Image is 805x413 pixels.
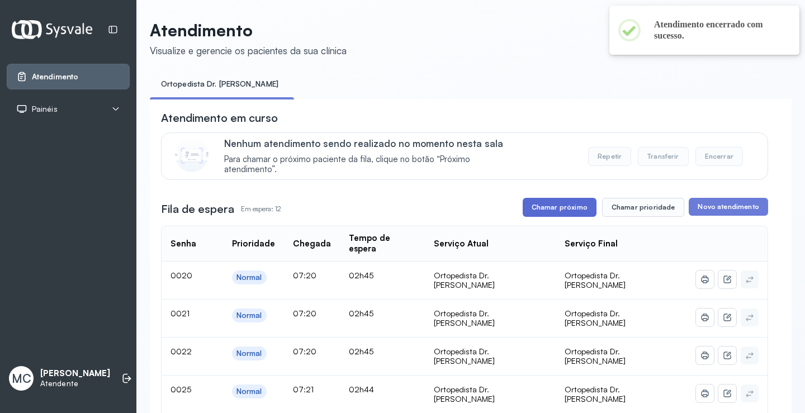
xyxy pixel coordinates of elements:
[565,270,626,290] span: Ortopedista Dr. [PERSON_NAME]
[236,311,262,320] div: Normal
[171,239,196,249] div: Senha
[224,137,520,149] p: Nenhum atendimento sendo realizado no momento nesta sala
[236,387,262,396] div: Normal
[349,308,373,318] span: 02h45
[293,308,316,318] span: 07:20
[12,20,92,39] img: Logotipo do estabelecimento
[349,270,373,280] span: 02h45
[32,105,58,114] span: Painéis
[349,384,374,394] span: 02h44
[150,20,347,40] p: Atendimento
[171,346,192,356] span: 0022
[171,270,192,280] span: 0020
[434,384,547,404] div: Ortopedista Dr. [PERSON_NAME]
[40,368,110,379] p: [PERSON_NAME]
[161,110,278,126] h3: Atendimento em curso
[293,346,316,356] span: 07:20
[689,198,768,216] button: Novo atendimento
[695,147,743,166] button: Encerrar
[293,270,316,280] span: 07:20
[349,346,373,356] span: 02h45
[349,233,416,254] div: Tempo de espera
[40,379,110,388] p: Atendente
[236,349,262,358] div: Normal
[434,346,547,366] div: Ortopedista Dr. [PERSON_NAME]
[565,239,618,249] div: Serviço Final
[150,45,347,56] div: Visualize e gerencie os pacientes da sua clínica
[565,384,626,404] span: Ortopedista Dr. [PERSON_NAME]
[293,384,314,394] span: 07:21
[434,308,547,328] div: Ortopedista Dr. [PERSON_NAME]
[241,201,281,217] p: Em espera: 12
[434,239,489,249] div: Serviço Atual
[32,72,78,82] span: Atendimento
[588,147,631,166] button: Repetir
[434,270,547,290] div: Ortopedista Dr. [PERSON_NAME]
[161,201,234,217] h3: Fila de espera
[638,147,689,166] button: Transferir
[150,75,290,93] a: Ortopedista Dr. [PERSON_NAME]
[523,198,596,217] button: Chamar próximo
[224,154,520,175] span: Para chamar o próximo paciente da fila, clique no botão “Próximo atendimento”.
[171,308,190,318] span: 0021
[654,19,782,41] h2: Atendimento encerrado com sucesso.
[602,198,685,217] button: Chamar prioridade
[236,273,262,282] div: Normal
[565,346,626,366] span: Ortopedista Dr. [PERSON_NAME]
[293,239,331,249] div: Chegada
[565,308,626,328] span: Ortopedista Dr. [PERSON_NAME]
[175,139,209,172] img: Imagem de CalloutCard
[232,239,275,249] div: Prioridade
[16,71,120,82] a: Atendimento
[171,384,191,394] span: 0025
